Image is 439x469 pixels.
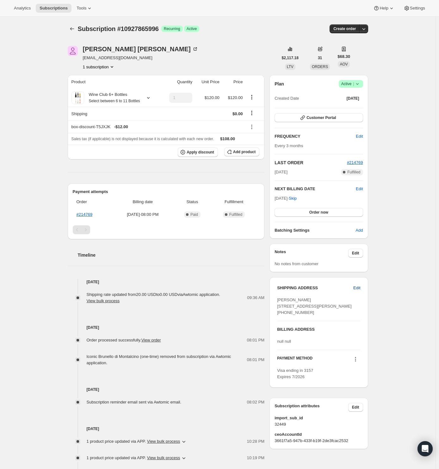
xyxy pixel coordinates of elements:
[187,26,197,31] span: Active
[277,368,313,379] span: Visa ending in 3157 Expires 7/2026
[89,99,140,103] small: Select between 6 to 11 Bottles
[277,285,353,291] h3: SHIPPING ADDRESS
[275,81,284,87] h2: Plan
[347,170,360,175] span: Fulfilled
[275,143,303,148] span: Every 3 months
[87,354,231,365] span: Iconic Brunello di Montalcino (one-time) removed from subscription via Awtomic application.
[275,133,356,140] h2: FREQUENCY
[247,455,265,461] span: 10:19 PM
[275,208,363,217] button: Order now
[275,169,288,175] span: [DATE]
[87,298,120,303] button: View bulk process
[68,324,265,331] h4: [DATE]
[212,199,256,205] span: Fulfillment
[369,4,398,13] button: Help
[287,65,294,69] span: LTV
[348,403,363,412] button: Edit
[340,62,348,66] span: AOV
[247,109,257,116] button: Shipping actions
[356,133,363,140] span: Edit
[73,195,111,209] th: Order
[277,297,352,315] span: [PERSON_NAME] [STREET_ADDRESS][PERSON_NAME] [PHONE_NUMBER]
[278,53,302,62] button: $2,117.18
[247,295,264,301] span: 09:36 AM
[275,196,297,201] span: [DATE] ·
[337,53,350,60] span: $68.30
[275,249,348,258] h3: Notes
[312,65,328,69] span: ORDERS
[83,64,115,70] button: Product actions
[275,261,318,266] span: No notes from customer
[87,400,182,404] span: Subscription reminder email sent via Awtomic email.
[229,212,242,217] span: Fulfilled
[73,225,260,234] nav: Pagination
[341,81,361,87] span: Active
[220,136,235,141] span: $108.00
[380,6,388,11] span: Help
[205,95,219,100] span: $120.00
[277,326,360,333] h3: BILLING ADDRESS
[83,55,198,61] span: [EMAIL_ADDRESS][DOMAIN_NAME]
[87,338,161,342] span: Order processed successfully.
[114,124,128,130] span: - $12.00
[190,212,198,217] span: Paid
[73,4,96,13] button: Tools
[247,337,265,343] span: 08:01 PM
[282,55,299,60] span: $2,117.18
[221,75,245,89] th: Price
[285,193,300,203] button: Skip
[275,415,363,421] span: import_sub_id
[68,107,161,121] th: Shipping
[347,159,363,166] button: #214769
[224,147,259,156] button: Add product
[275,438,363,444] span: 3661f7a5-947b-433f-b19f-2de3fcac2532
[275,227,356,234] h6: Batching Settings
[275,186,356,192] h2: NEXT BILLING DATE
[40,6,68,11] span: Subscriptions
[68,426,265,432] h4: [DATE]
[352,405,359,410] span: Edit
[417,441,433,456] div: Open Intercom Messenger
[356,186,363,192] button: Edit
[348,249,363,258] button: Edit
[87,292,220,303] span: Shipping rate updated from 20.00 USD to 0.00 USD via Awtomic application .
[68,386,265,393] h4: [DATE]
[113,199,173,205] span: Billing date
[233,149,256,154] span: Add product
[343,94,363,103] button: [DATE]
[68,46,78,56] span: Alethia Marshall
[83,436,191,447] button: 1 product price updated via APP. View bulk process
[68,75,161,89] th: Product
[84,91,140,104] div: Wine Club 6+ Bottles
[275,421,363,428] span: 32449
[330,24,360,33] button: Create order
[309,210,328,215] span: Order now
[147,455,180,460] button: View bulk process
[161,75,194,89] th: Quantity
[352,251,359,256] span: Edit
[277,356,312,364] h3: PAYMENT METHOD
[277,339,291,344] span: null null
[247,357,265,363] span: 08:01 PM
[10,4,34,13] button: Analytics
[275,95,299,102] span: Created Date
[275,113,363,122] button: Customer Portal
[113,211,173,218] span: [DATE] · 08:00 PM
[14,6,31,11] span: Analytics
[333,26,356,31] span: Create order
[275,403,348,412] h3: Subscription attributes
[247,94,257,101] button: Product actions
[36,4,71,13] button: Subscriptions
[73,189,260,195] h2: Payment attempts
[77,6,86,11] span: Tools
[314,53,326,62] button: 31
[147,439,180,444] button: View bulk process
[164,26,180,31] span: Recurring
[178,147,218,157] button: Apply discount
[78,252,265,258] h2: Timeline
[71,124,243,130] div: box-discount-T5JXJK
[347,160,363,165] span: #214769
[318,55,322,60] span: 31
[275,431,363,438] span: ceoAccountId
